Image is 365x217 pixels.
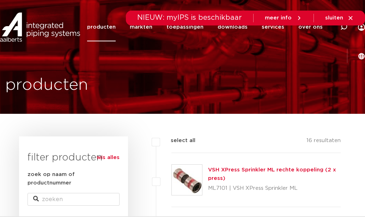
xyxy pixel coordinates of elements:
[358,13,365,41] div: my IPS
[137,14,242,21] span: NIEUW: myIPS is beschikbaar
[28,170,120,187] label: zoek op naam of productnummer
[5,74,88,96] h1: producten
[130,13,152,41] a: markten
[28,193,120,206] input: zoeken
[208,167,336,181] a: VSH XPress Sprinkler ML rechte koppeling (2 x press)
[306,136,341,147] p: 16 resultaten
[208,183,341,194] p: ML7101 | VSH XPress Sprinkler ML
[172,165,202,195] img: Thumbnail for VSH XPress Sprinkler ML rechte koppeling (2 x press)
[325,15,343,20] span: sluiten
[160,136,195,145] label: select all
[218,13,248,41] a: downloads
[166,13,203,41] a: toepassingen
[28,151,120,165] h3: filter producten
[298,13,323,41] a: over ons
[325,15,354,21] a: sluiten
[87,13,116,41] a: producten
[265,15,292,20] span: meer info
[87,13,323,41] nav: Menu
[97,153,120,162] a: wis alles
[262,13,284,41] a: services
[265,15,302,21] a: meer info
